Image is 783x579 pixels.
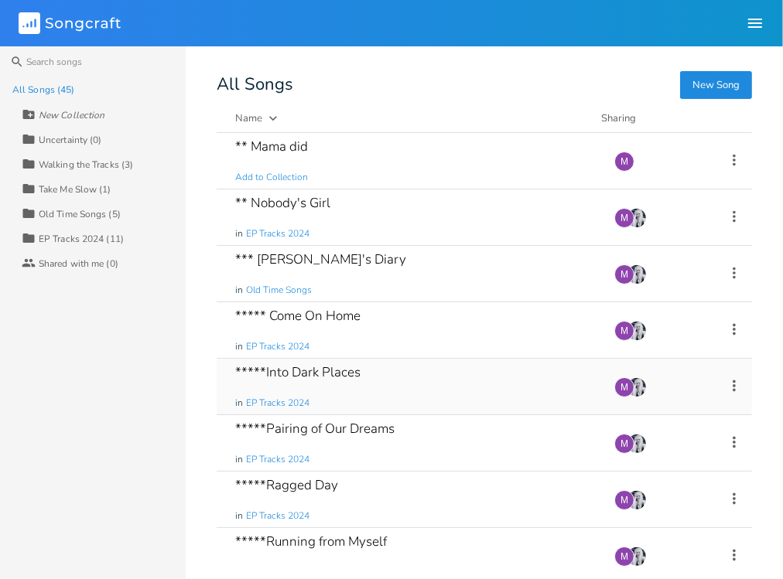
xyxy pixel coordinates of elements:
div: melindameshad [614,377,634,397]
img: Anya [627,377,647,397]
div: Name [235,111,262,125]
img: Anya [627,547,647,567]
span: EP Tracks 2024 [246,227,309,240]
div: *** [PERSON_NAME]'s Diary [235,253,406,266]
div: ** Nobody's Girl [235,196,330,209]
img: Anya [627,264,647,284]
span: in [235,227,243,240]
div: Shared with me (0) [39,259,118,268]
span: EP Tracks 2024 [246,509,309,523]
button: Name [235,111,583,126]
img: Anya [627,321,647,341]
div: Sharing [601,111,694,126]
div: melindameshad [614,208,634,228]
span: EP Tracks 2024 [246,566,309,579]
div: Walking the Tracks (3) [39,160,133,169]
span: Add to Collection [235,171,308,184]
button: New Song [680,71,752,99]
span: Old Time Songs [246,284,312,297]
div: Uncertainty (0) [39,135,102,145]
img: Anya [627,490,647,510]
div: melindameshad [614,152,634,172]
img: Anya [627,434,647,454]
div: EP Tracks 2024 (11) [39,234,124,244]
span: in [235,509,243,523]
div: melindameshad [614,547,634,567]
span: EP Tracks 2024 [246,340,309,353]
div: melindameshad [614,434,634,454]
div: melindameshad [614,321,634,341]
div: melindameshad [614,264,634,284]
div: New Collection [39,111,104,120]
div: All Songs [217,77,752,92]
div: *****Pairing of Our Dreams [235,422,395,435]
span: in [235,566,243,579]
span: in [235,340,243,353]
span: in [235,284,243,297]
div: ** Mama did [235,140,308,153]
span: in [235,397,243,410]
span: in [235,453,243,466]
img: Anya [627,208,647,228]
span: EP Tracks 2024 [246,397,309,410]
div: All Songs (45) [12,85,74,94]
span: EP Tracks 2024 [246,453,309,466]
div: melindameshad [614,490,634,510]
div: Take Me Slow (1) [39,185,111,194]
div: Old Time Songs (5) [39,209,121,219]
